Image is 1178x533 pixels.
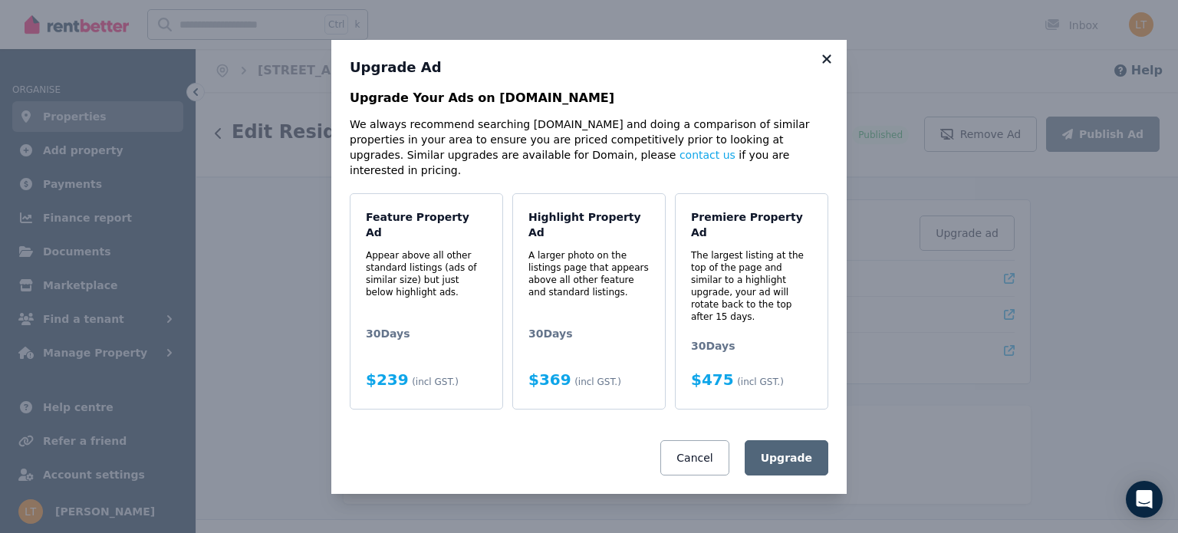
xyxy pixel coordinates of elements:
button: Upgrade [745,440,828,475]
span: 30 Days [691,338,812,354]
span: $475 [691,370,734,389]
p: We always recommend searching [DOMAIN_NAME] and doing a comparison of similar properties in your ... [350,117,828,178]
h4: Highlight Property Ad [528,209,650,240]
p: The largest listing at the top of the page and similar to a highlight upgrade, your ad will rotat... [691,249,812,323]
span: (incl GST.) [412,377,459,387]
button: Cancel [660,440,729,475]
p: A larger photo on the listings page that appears above all other feature and standard listings. [528,249,650,298]
span: (incl GST.) [574,377,621,387]
a: contact us [679,149,735,161]
span: $369 [528,370,571,389]
span: $239 [366,370,409,389]
h3: Upgrade Ad [350,58,828,77]
span: 30 Days [528,326,650,341]
h4: Feature Property Ad [366,209,487,240]
span: (incl GST.) [737,377,784,387]
h4: Premiere Property Ad [691,209,812,240]
p: Upgrade Your Ads on [DOMAIN_NAME] [350,89,828,107]
div: Open Intercom Messenger [1126,481,1163,518]
span: 30 Days [366,326,487,341]
p: Appear above all other standard listings (ads of similar size) but just below highlight ads. [366,249,487,298]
